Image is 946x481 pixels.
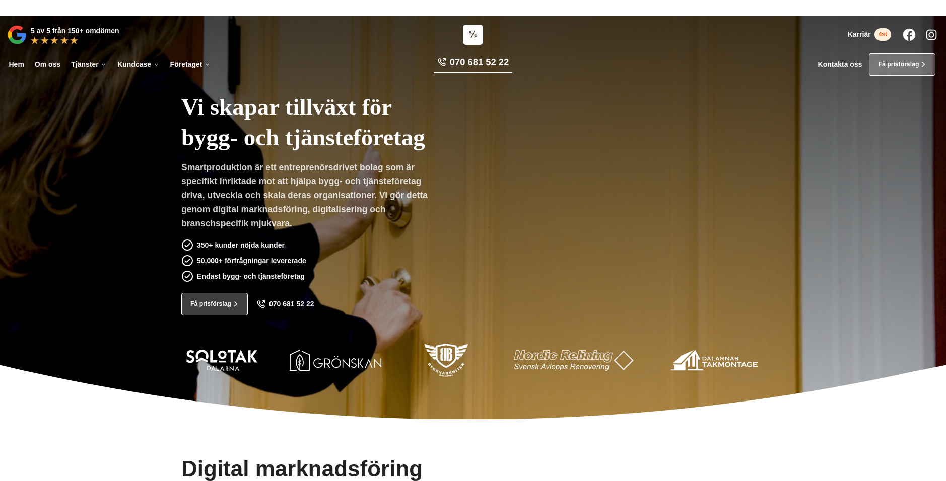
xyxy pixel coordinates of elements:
[878,60,919,69] span: Få prisförslag
[197,271,305,282] p: Endast bygg- och tjänsteföretag
[197,239,285,251] p: 350+ kunder nöjda kunder
[256,300,314,309] a: 070 681 52 22
[33,53,62,76] a: Om oss
[269,300,314,308] span: 070 681 52 22
[190,299,231,309] span: Få prisförslag
[181,160,435,234] p: Smartproduktion är ett entreprenörsdrivet bolag som är specifikt inriktade mot att hjälpa bygg- o...
[4,4,942,13] p: Vi vann Årets Unga Företagare i Dalarna 2024 –
[31,25,119,36] p: 5 av 5 från 150+ omdömen
[869,53,935,76] a: Få prisförslag
[70,53,109,76] a: Tjänster
[197,255,306,266] p: 50,000+ förfrågningar levererade
[116,53,161,76] a: Kundcase
[848,28,891,41] a: Karriär 4st
[818,60,862,69] a: Kontakta oss
[181,81,513,160] h1: Vi skapar tillväxt för bygg- och tjänsteföretag
[848,30,871,39] span: Karriär
[168,53,212,76] a: Företaget
[503,4,585,11] a: Läs pressmeddelandet här!
[874,28,891,41] span: 4st
[181,293,248,315] a: Få prisförslag
[450,56,509,69] span: 070 681 52 22
[7,53,26,76] a: Hem
[434,56,512,73] a: 070 681 52 22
